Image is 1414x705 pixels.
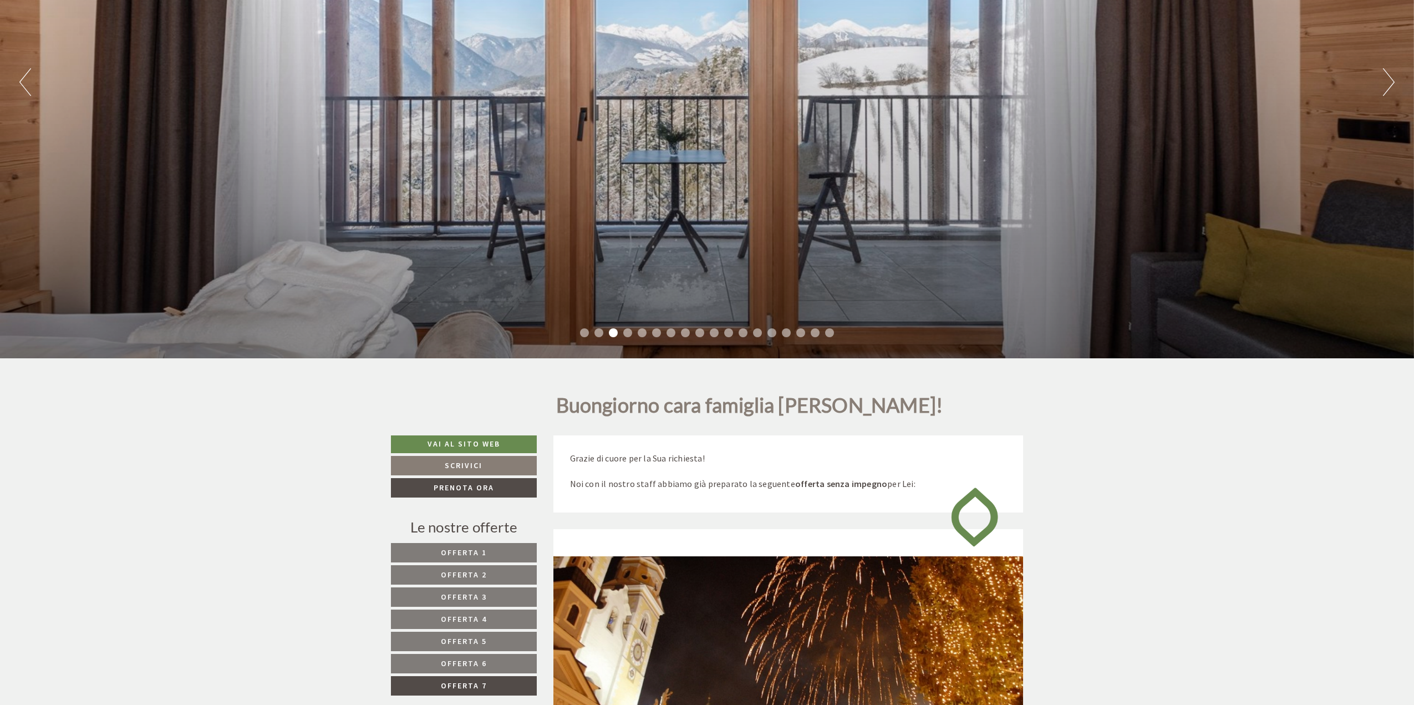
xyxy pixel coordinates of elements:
p: Grazie di cuore per la Sua richiesta! Noi con il nostro staff abbiamo già preparato la seguente p... [570,452,1007,490]
a: Vai al sito web [391,435,537,453]
a: Scrivici [391,456,537,475]
div: lunedì [197,9,240,28]
small: 14:55 [17,54,167,62]
button: Next [1383,68,1395,96]
span: Offerta 1 [441,547,487,557]
span: Offerta 5 [441,636,487,646]
span: Offerta 3 [441,592,487,602]
span: Offerta 6 [441,658,487,668]
span: Offerta 4 [441,614,487,624]
img: image [943,478,1006,556]
h1: Buongiorno cara famiglia [PERSON_NAME]! [556,394,943,422]
a: Prenota ora [391,478,537,498]
button: Previous [19,68,31,96]
strong: offerta senza impegno [795,478,887,489]
div: Le nostre offerte [391,517,537,537]
button: Invia [381,292,437,312]
span: Offerta 2 [441,570,487,580]
span: Offerta 7 [441,681,487,691]
div: [GEOGRAPHIC_DATA] [17,33,167,42]
div: Buon giorno, come possiamo aiutarla? [9,31,173,64]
